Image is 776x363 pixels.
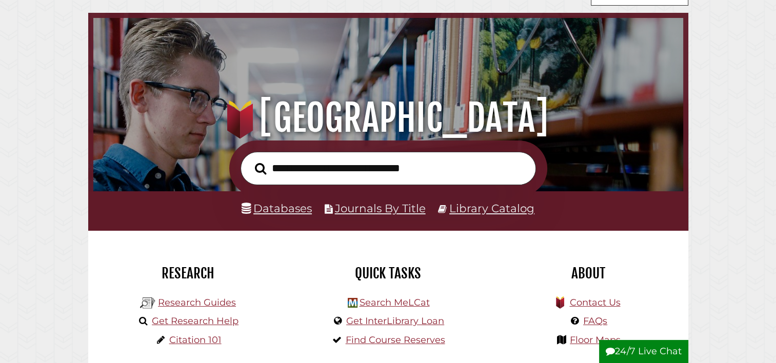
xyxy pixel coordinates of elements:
[335,201,426,215] a: Journals By Title
[169,334,222,346] a: Citation 101
[569,297,620,308] a: Contact Us
[346,315,444,327] a: Get InterLibrary Loan
[158,297,236,308] a: Research Guides
[105,95,671,140] h1: [GEOGRAPHIC_DATA]
[449,201,534,215] a: Library Catalog
[140,295,155,311] img: Hekman Library Logo
[348,298,357,308] img: Hekman Library Logo
[242,201,312,215] a: Databases
[570,334,621,346] a: Floor Maps
[250,160,271,178] button: Search
[96,265,281,282] h2: Research
[296,265,481,282] h2: Quick Tasks
[583,315,607,327] a: FAQs
[152,315,238,327] a: Get Research Help
[359,297,429,308] a: Search MeLCat
[496,265,681,282] h2: About
[255,162,266,174] i: Search
[346,334,445,346] a: Find Course Reserves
